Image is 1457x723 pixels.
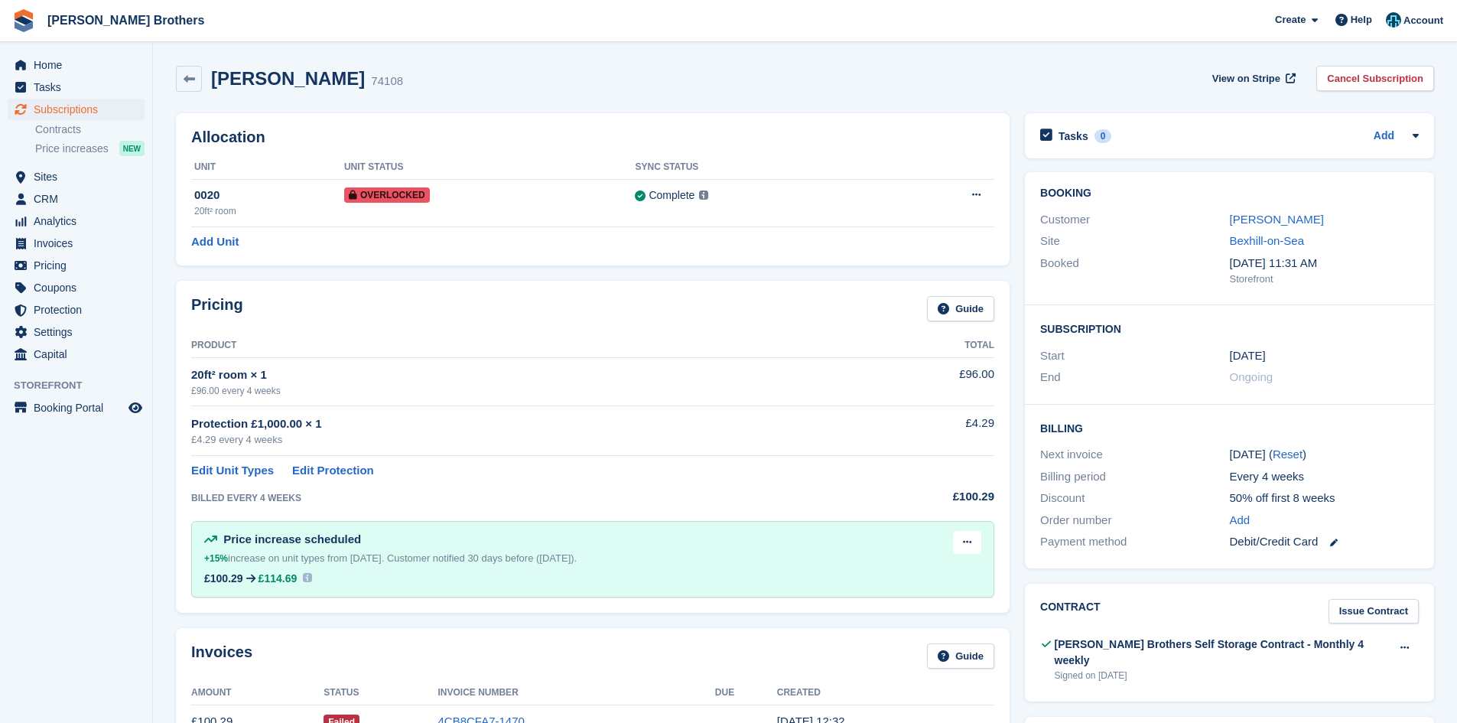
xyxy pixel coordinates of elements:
div: Complete [649,187,694,204]
span: Subscriptions [34,99,125,120]
div: [PERSON_NAME] Brothers Self Storage Contract - Monthly 4 weekly [1055,637,1391,669]
td: £96.00 [846,357,994,405]
th: Unit [191,155,344,180]
span: Coupons [34,277,125,298]
span: Booking Portal [34,397,125,418]
th: Amount [191,681,324,705]
a: Contracts [35,122,145,137]
h2: Invoices [191,643,252,669]
div: Payment method [1040,533,1229,551]
td: £4.29 [846,406,994,456]
img: stora-icon-8386f47178a22dfd0bd8f6a31ec36ba5ce8667c1dd55bd0f319d3a0aa187defe.svg [12,9,35,32]
span: Home [34,54,125,76]
a: Add Unit [191,233,239,251]
time: 2025-02-24 01:00:00 UTC [1230,347,1266,365]
div: £96.00 every 4 weeks [191,384,846,398]
a: Add [1374,128,1394,145]
div: Protection £1,000.00 × 1 [191,415,846,433]
a: Price increases NEW [35,140,145,157]
div: Customer [1040,211,1229,229]
div: £100.29 [846,488,994,506]
a: menu [8,54,145,76]
span: Tasks [34,77,125,98]
a: menu [8,233,145,254]
a: [PERSON_NAME] [1230,213,1324,226]
div: Billing period [1040,468,1229,486]
div: +15% [204,551,228,566]
span: Protection [34,299,125,321]
a: Edit Unit Types [191,462,274,480]
a: Add [1230,512,1250,529]
div: Every 4 weeks [1230,468,1419,486]
h2: Booking [1040,187,1419,200]
a: menu [8,397,145,418]
a: menu [8,210,145,232]
a: [PERSON_NAME] Brothers [41,8,210,33]
a: View on Stripe [1206,66,1299,91]
a: menu [8,344,145,365]
span: View on Stripe [1212,71,1280,86]
a: Preview store [126,399,145,417]
div: 20ft² room [194,204,344,218]
a: Guide [927,296,994,321]
div: Site [1040,233,1229,250]
h2: Allocation [191,129,994,146]
div: 20ft² room × 1 [191,366,846,384]
h2: [PERSON_NAME] [211,68,365,89]
th: Created [777,681,994,705]
div: End [1040,369,1229,386]
div: Start [1040,347,1229,365]
a: menu [8,321,145,343]
h2: Pricing [191,296,243,321]
div: 74108 [371,73,403,90]
div: Booked [1040,255,1229,287]
img: icon-info-grey-7440780725fd019a000dd9b08b2336e03edf1995a4989e88bcd33f0948082b44.svg [699,191,708,200]
span: Ongoing [1230,370,1273,383]
a: menu [8,277,145,298]
div: NEW [119,141,145,156]
a: Bexhill-on-Sea [1230,234,1305,247]
div: Discount [1040,490,1229,507]
div: Next invoice [1040,446,1229,464]
span: Customer notified 30 days before ([DATE]). [387,552,577,564]
div: 50% off first 8 weeks [1230,490,1419,507]
span: Capital [34,344,125,365]
h2: Subscription [1040,321,1419,336]
div: £4.29 every 4 weeks [191,432,846,448]
span: Create [1275,12,1306,28]
span: Pricing [34,255,125,276]
span: Overlocked [344,187,430,203]
div: Order number [1040,512,1229,529]
div: Signed on [DATE] [1055,669,1391,682]
a: menu [8,255,145,276]
span: Sites [34,166,125,187]
div: 0 [1094,129,1112,143]
a: menu [8,299,145,321]
th: Unit Status [344,155,636,180]
span: £114.69 [259,572,298,585]
div: £100.29 [204,572,243,585]
a: Issue Contract [1329,599,1419,624]
a: Guide [927,643,994,669]
a: menu [8,99,145,120]
div: BILLED EVERY 4 WEEKS [191,491,846,505]
div: [DATE] ( ) [1230,446,1419,464]
h2: Contract [1040,599,1101,624]
a: Reset [1273,448,1303,461]
span: Analytics [34,210,125,232]
span: Invoices [34,233,125,254]
h2: Billing [1040,420,1419,435]
img: Helen Eldridge [1386,12,1401,28]
span: Settings [34,321,125,343]
th: Invoice Number [437,681,714,705]
span: CRM [34,188,125,210]
th: Due [715,681,777,705]
div: [DATE] 11:31 AM [1230,255,1419,272]
span: Storefront [14,378,152,393]
th: Status [324,681,437,705]
th: Sync Status [635,155,885,180]
span: Price increases [35,142,109,156]
a: menu [8,166,145,187]
div: Storefront [1230,272,1419,287]
a: Cancel Subscription [1316,66,1434,91]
